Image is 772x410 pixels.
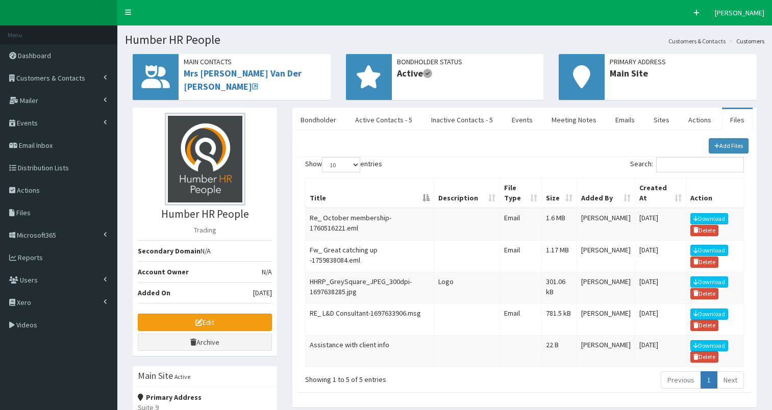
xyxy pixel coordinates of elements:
input: Search: [656,157,744,172]
b: Account Owner [138,267,189,276]
label: Show entries [305,157,382,172]
td: 1.17 MB [542,240,577,272]
span: Files [16,208,31,217]
span: Main Contacts [184,57,326,67]
p: Trading [138,225,272,235]
td: [DATE] [635,335,686,367]
a: Customers & Contacts [668,37,726,45]
span: Email Inbox [19,141,53,150]
span: Microsoft365 [17,230,56,240]
td: 22 B [542,335,577,367]
a: Download [690,213,728,224]
span: Mailer [20,96,38,105]
a: Next [717,371,744,389]
a: Bondholder [292,109,344,131]
td: 781.5 kB [542,303,577,335]
span: Bondholder Status [397,57,539,67]
td: Email [500,303,542,335]
td: [PERSON_NAME] [577,335,635,367]
span: Dashboard [18,51,51,60]
a: Events [504,109,541,131]
b: Added On [138,288,170,297]
h3: Humber HR People [138,208,272,220]
span: Active [397,67,539,80]
td: Logo [434,272,500,303]
a: Mrs [PERSON_NAME] Van Der [PERSON_NAME] [184,67,302,92]
a: Meeting Notes [543,109,605,131]
a: Archive [138,334,272,351]
td: Assistance with client info [306,335,434,367]
a: Previous [661,371,701,389]
h1: Humber HR People [125,33,764,46]
h3: Main Site [138,371,173,380]
td: [PERSON_NAME] [577,303,635,335]
a: Download [690,340,728,351]
button: Delete [690,288,719,299]
div: Showing 1 to 5 of 5 entries [305,370,479,385]
span: Primary Address [610,57,752,67]
a: Inactive Contacts - 5 [423,109,501,131]
td: 301.06 kB [542,272,577,303]
td: Re_ October membership-1760516221.eml [306,208,434,240]
td: [PERSON_NAME] [577,208,635,240]
button: Delete [690,257,719,268]
button: Delete [690,320,719,331]
li: N/A [138,240,272,262]
small: Active [175,373,190,380]
span: Reports [18,253,43,262]
td: Fw_ Great catching up -1759838084.eml [306,240,434,272]
td: 1.6 MB [542,208,577,240]
span: N/A [262,267,272,277]
span: Main Site [610,67,752,80]
span: Customers & Contacts [16,73,85,83]
a: Edit [138,314,272,331]
a: Add Files [709,138,749,153]
button: Delete [690,225,719,236]
td: [PERSON_NAME] [577,240,635,272]
span: Actions [17,186,40,195]
a: 1 [701,371,717,389]
a: Active Contacts - 5 [347,109,420,131]
td: [DATE] [635,208,686,240]
td: [DATE] [635,240,686,272]
b: Secondary Domain [138,246,201,255]
strong: Primary Address [138,393,202,402]
span: Users [20,275,38,285]
a: Actions [680,109,719,131]
th: Size: activate to sort column ascending [542,178,577,208]
span: Xero [17,298,31,307]
span: [PERSON_NAME] [715,8,764,17]
a: Download [690,309,728,320]
th: Created At: activate to sort column ascending [635,178,686,208]
th: Action [686,178,744,208]
td: [DATE] [635,303,686,335]
th: Description: activate to sort column ascending [434,178,500,208]
a: Emails [607,109,643,131]
span: Videos [16,320,37,329]
a: Download [690,245,728,256]
td: Email [500,240,542,272]
th: Added By: activate to sort column ascending [577,178,635,208]
td: [DATE] [635,272,686,303]
li: Customers [727,37,764,45]
td: RE_ L&D Consultant-1697633906.msg [306,303,434,335]
a: Sites [645,109,678,131]
td: [PERSON_NAME] [577,272,635,303]
span: [DATE] [253,288,272,298]
span: Distribution Lists [18,163,69,172]
td: Email [500,208,542,240]
button: Delete [690,351,719,363]
th: Title: activate to sort column descending [306,178,434,208]
a: Files [722,109,753,131]
select: Showentries [322,157,360,172]
a: Download [690,276,728,288]
label: Search: [630,157,744,172]
td: HHRP_GreySquare_JPEG_300dpi-1697638285.jpg [306,272,434,303]
th: File Type: activate to sort column ascending [500,178,542,208]
span: Events [17,118,38,127]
